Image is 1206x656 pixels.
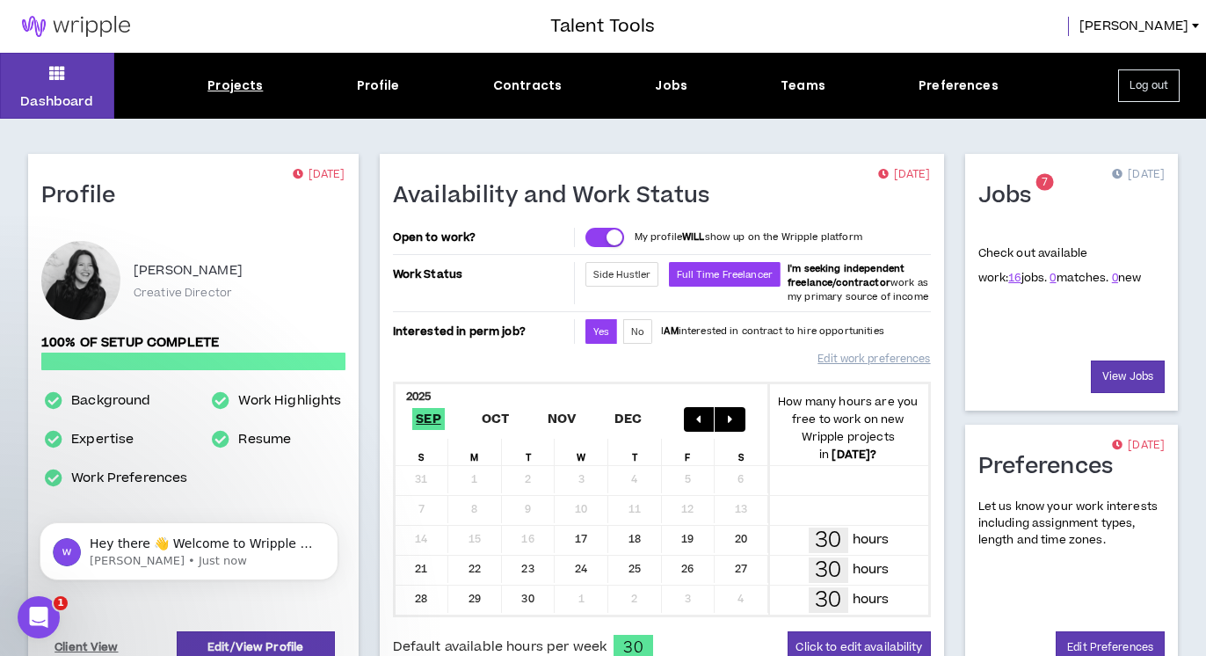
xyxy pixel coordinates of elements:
span: 7 [1042,175,1048,190]
span: Nov [544,408,580,430]
p: hours [853,560,890,579]
div: T [608,439,662,465]
div: W [555,439,608,465]
sup: 7 [1036,174,1053,191]
p: Let us know your work interests including assignment types, length and time zones. [978,499,1165,550]
span: jobs. [1008,270,1047,286]
p: How many hours are you free to work on new Wripple projects in [768,393,928,463]
h1: Availability and Work Status [393,182,723,210]
span: new [1112,270,1142,286]
p: [DATE] [1112,166,1165,184]
div: Jobs [655,77,687,95]
span: [PERSON_NAME] [1079,17,1188,36]
div: Contracts [493,77,562,95]
span: 1 [54,596,68,610]
iframe: Intercom notifications message [13,485,365,609]
h1: Profile [41,182,129,210]
p: 100% of setup complete [41,333,345,353]
strong: WILL [682,230,705,244]
span: Dec [611,408,646,430]
div: Teams [781,77,825,95]
a: Work Preferences [71,468,187,489]
p: I interested in contract to hire opportunities [661,324,884,339]
a: 0 [1050,270,1056,286]
a: 16 [1008,270,1021,286]
div: Projects [207,77,263,95]
h3: Talent Tools [550,13,655,40]
a: Work Highlights [238,390,341,412]
p: [PERSON_NAME] [134,260,243,281]
b: [DATE] ? [832,447,876,463]
span: Yes [593,325,609,339]
p: [DATE] [878,166,931,184]
h1: Preferences [978,453,1127,481]
strong: AM [664,324,678,338]
p: Dashboard [20,92,93,111]
div: S [715,439,768,465]
p: Check out available work: [978,245,1142,286]
div: T [502,439,556,465]
a: Resume [238,429,291,450]
span: matches. [1050,270,1108,286]
a: Edit work preferences [817,344,930,375]
span: Side Hustler [593,268,651,281]
h1: Jobs [978,182,1045,210]
span: Sep [412,408,445,430]
a: View Jobs [1091,361,1165,393]
div: M [448,439,502,465]
p: hours [853,530,890,550]
div: F [662,439,716,465]
p: My profile show up on the Wripple platform [635,230,862,244]
p: [DATE] [293,166,345,184]
a: Expertise [71,429,134,450]
span: Oct [477,408,512,430]
p: Open to work? [393,230,570,244]
div: Preferences [919,77,999,95]
div: S [396,439,449,465]
iframe: Intercom live chat [18,596,60,638]
p: [DATE] [1112,437,1165,455]
div: Kristen A. [41,241,120,320]
p: Creative Director [134,285,232,301]
button: Log out [1118,69,1180,102]
span: work as my primary source of income [788,262,928,303]
p: Interested in perm job? [393,319,570,344]
a: 0 [1112,270,1118,286]
b: 2025 [406,389,432,405]
div: Profile [357,77,400,95]
a: Background [71,390,150,412]
span: No [631,325,644,339]
p: Work Status [393,262,570,287]
p: hours [853,590,890,609]
b: I'm seeking independent freelance/contractor [788,262,904,289]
